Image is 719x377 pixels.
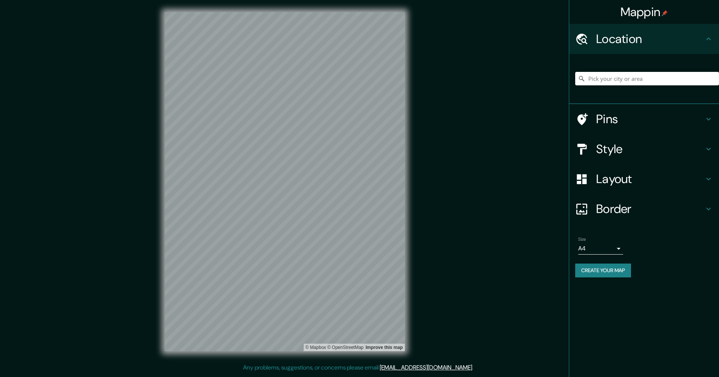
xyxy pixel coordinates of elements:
[575,264,631,277] button: Create your map
[569,24,719,54] div: Location
[596,112,704,127] h4: Pins
[578,236,586,243] label: Size
[569,194,719,224] div: Border
[596,31,704,46] h4: Location
[165,12,405,351] canvas: Map
[578,243,623,255] div: A4
[327,345,364,350] a: OpenStreetMap
[596,171,704,186] h4: Layout
[380,364,472,371] a: [EMAIL_ADDRESS][DOMAIN_NAME]
[569,164,719,194] div: Layout
[365,345,403,350] a: Map feedback
[569,134,719,164] div: Style
[652,348,711,369] iframe: Help widget launcher
[621,4,668,19] h4: Mappin
[575,72,719,85] input: Pick your city or area
[596,201,704,216] h4: Border
[306,345,326,350] a: Mapbox
[243,363,473,372] p: Any problems, suggestions, or concerns please email .
[474,363,476,372] div: .
[596,142,704,156] h4: Style
[569,104,719,134] div: Pins
[662,10,668,16] img: pin-icon.png
[473,363,474,372] div: .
